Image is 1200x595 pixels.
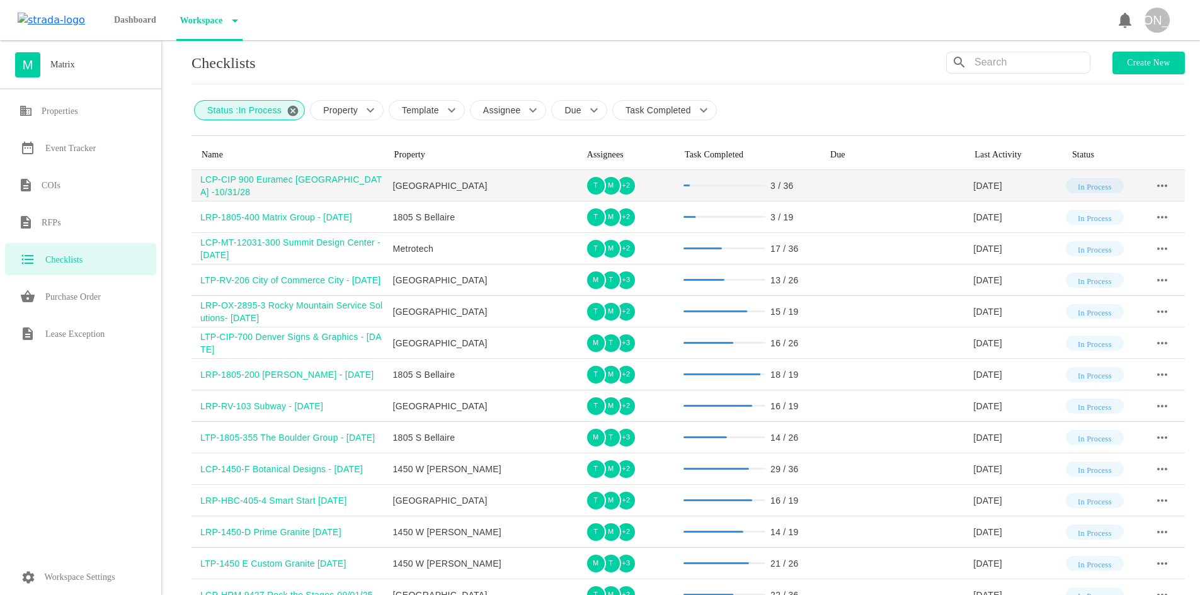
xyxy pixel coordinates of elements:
p: Assignee [483,104,521,116]
div: In Process [1066,273,1124,288]
div: 29 / 36 [770,463,799,475]
div: M [601,459,621,479]
div: + 2 [616,459,636,479]
div: In Process [1066,210,1124,225]
input: Search [974,52,1090,72]
h6: Matrix [50,57,75,72]
div: [DATE] [973,337,1062,349]
h6: Properties [42,104,78,119]
h6: COIs [42,178,60,193]
th: Toggle SortBy [577,140,675,170]
div: [GEOGRAPHIC_DATA] [393,337,577,349]
div: In Process [1066,524,1124,540]
div: 18 / 19 [770,368,799,381]
div: M [601,522,621,542]
div: [GEOGRAPHIC_DATA] [393,494,577,507]
div: [DATE] [973,494,1062,507]
div: M [586,428,606,448]
div: [PERSON_NAME] [1145,8,1170,33]
p: Workspace Settings [45,570,115,585]
div: T [601,333,621,353]
div: LRP-RV-103 Subway - [DATE] [200,400,384,412]
div: 16 / 19 [770,400,799,412]
div: In Process [1066,241,1124,256]
div: LRP-1805-400 Matrix Group - [DATE] [200,211,384,224]
div: 15 / 19 [770,305,799,318]
div: Metrotech [393,242,577,255]
div: + 2 [616,176,636,196]
div: [DATE] [973,305,1062,318]
div: T [586,239,606,259]
div: [DATE] [973,526,1062,538]
div: + 3 [616,333,636,353]
p: Due [564,104,581,116]
div: In Process [1066,367,1124,382]
div: T [601,553,621,574]
div: [DATE] [973,368,1062,381]
div: M [601,365,621,385]
div: [DATE] [973,400,1062,412]
div: M [15,52,40,77]
div: + 3 [616,428,636,448]
h6: RFPs [42,215,61,230]
div: M [601,302,621,322]
div: LTP-1805-355 The Boulder Group - [DATE] [200,431,384,444]
div: [GEOGRAPHIC_DATA] [393,400,577,412]
div: [DATE] [973,274,1062,286]
p: Workspace [176,8,223,33]
div: + 2 [616,396,636,416]
div: M [586,553,606,574]
div: [GEOGRAPHIC_DATA] [393,179,577,192]
div: LTP-RV-206 City of Commerce City - [DATE] [200,274,384,286]
div: M [586,333,606,353]
img: strada-logo [18,13,85,28]
div: + 2 [616,239,636,259]
div: In Process [1066,399,1124,414]
h6: Purchase Order [45,290,101,305]
div: LRP-OX-2895-3 Rocky Mountain Service Solutions- [DATE] [200,299,384,324]
div: Last Activity [974,150,1052,159]
div: M [601,207,621,227]
div: 1450 W [PERSON_NAME] [393,463,577,475]
div: 17 / 36 [770,242,799,255]
div: [GEOGRAPHIC_DATA] [393,274,577,286]
div: M [601,490,621,511]
div: T [601,270,621,290]
div: [DATE] [973,557,1062,570]
div: 1805 S Bellaire [393,211,577,224]
div: 1450 W [PERSON_NAME] [393,526,577,538]
div: 16 / 26 [770,337,799,349]
div: + 2 [616,522,636,542]
div: Status [1072,150,1131,159]
div: 13 / 26 [770,274,799,286]
h6: Event Tracker [45,141,96,156]
div: Due [830,150,954,159]
div: In Process [1066,493,1124,508]
div: T [586,522,606,542]
div: T [586,396,606,416]
div: Name [202,150,374,159]
div: + 2 [616,365,636,385]
p: Template [402,104,439,116]
div: LRP-HBC-405-4 Smart Start [DATE] [200,494,384,507]
div: LTP-1450 E Custom Granite [DATE] [200,557,384,570]
p: Dashboard [110,8,160,33]
div: In Process [1066,556,1124,571]
div: In Process [1066,178,1124,193]
th: Toggle SortBy [1141,140,1185,170]
div: + 2 [616,302,636,322]
div: 1805 S Bellaire [393,431,577,444]
div: 3 / 19 [770,211,794,224]
div: In Process [1066,336,1124,351]
div: Task Completed [685,150,810,159]
div: T [586,302,606,322]
div: + 3 [616,553,636,574]
div: [DATE] [973,431,1062,444]
div: Assignees [587,150,665,159]
div: 14 / 19 [770,526,799,538]
th: Toggle SortBy [1062,140,1141,170]
div: T [586,490,606,511]
div: [DATE] [973,179,1062,192]
div: [GEOGRAPHIC_DATA] [393,305,577,318]
th: Toggle SortBy [191,140,384,170]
